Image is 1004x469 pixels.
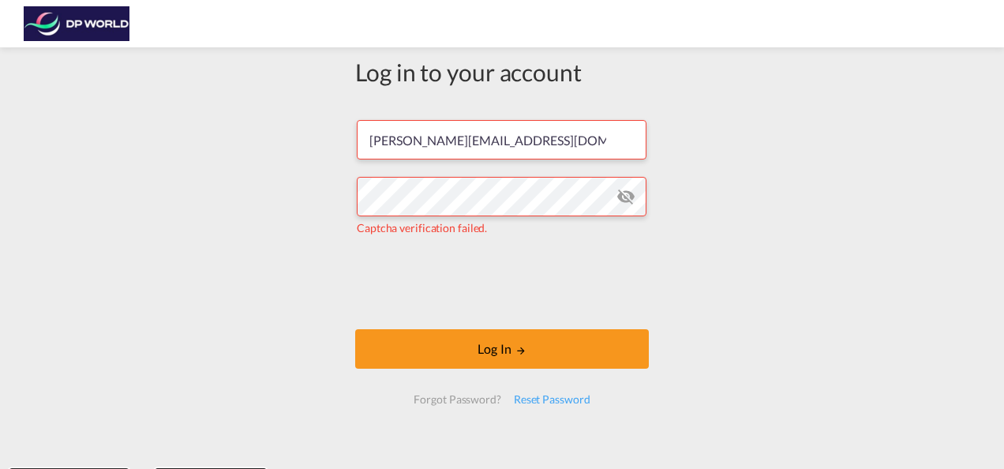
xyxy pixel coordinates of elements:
[382,252,622,313] iframe: reCAPTCHA
[357,120,646,159] input: Enter email/phone number
[357,221,487,234] span: Captcha verification failed.
[355,55,649,88] div: Log in to your account
[407,385,507,414] div: Forgot Password?
[24,6,130,42] img: c08ca190194411f088ed0f3ba295208c.png
[355,329,649,369] button: LOGIN
[508,385,597,414] div: Reset Password
[616,187,635,206] md-icon: icon-eye-off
